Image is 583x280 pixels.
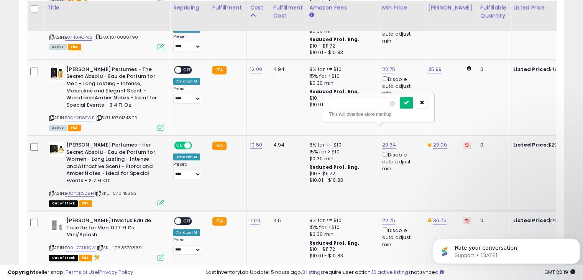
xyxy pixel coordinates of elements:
[309,148,373,155] div: 15% for > $10
[382,4,422,12] div: Min Price
[382,150,419,173] div: Disable auto adjust min
[49,66,164,130] div: ASIN:
[309,88,360,95] b: Reduced Prof. Rng.
[480,217,504,224] div: 0
[382,217,396,224] a: 22.75
[382,66,396,73] a: 22.75
[382,226,419,248] div: Disable auto adjust min
[65,190,94,197] a: B0CY2DSZ9H
[95,190,136,196] span: | SKU: 1070145393
[49,255,78,261] span: All listings that are currently out of stock and unavailable for purchase on Amazon
[433,141,447,149] a: 29.00
[309,155,373,162] div: $0.30 min
[95,115,137,121] span: | SKU: 1070134805
[8,269,133,276] div: seller snap | |
[513,66,548,73] b: Listed Price:
[302,268,323,276] a: 3 listings
[250,217,260,224] a: 7.00
[212,66,227,74] small: FBA
[173,78,200,85] div: Amazon AI
[480,4,507,20] div: Fulfillable Quantity
[382,141,396,149] a: 20.64
[49,125,67,131] span: All listings currently available for purchase on Amazon
[8,268,36,276] strong: Copyright
[173,4,206,12] div: Repricing
[66,217,159,240] b: [PERSON_NAME] Invictus Eau de Toilette for Men, 0.17 Fl Oz Mini/Splash
[206,269,575,276] div: Last InventoryLab Update: 5 hours ago, require user action, not synced.
[329,110,429,118] div: This will override store markup
[49,14,164,49] div: ASIN:
[309,224,373,231] div: 15% for > $10
[79,255,92,261] span: FBA
[465,143,469,147] i: Revert to store-level Dynamic Max Price
[513,4,580,12] div: Listed Price
[309,217,373,224] div: 8% for <= $10
[273,217,300,224] div: 4.5
[181,218,194,224] span: OFF
[212,4,243,12] div: Fulfillment
[309,240,360,246] b: Reduced Prof. Rng.
[428,66,442,73] a: 35.99
[181,66,194,73] span: OFF
[309,246,373,253] div: $10 - $11.72
[309,102,373,108] div: $10.01 - $10.83
[97,245,142,251] span: | SKU: 1068570889
[173,86,203,104] div: Preset:
[99,268,133,276] a: Privacy Policy
[309,177,373,184] div: $10.01 - $10.83
[173,34,203,51] div: Preset:
[65,115,94,121] a: B0CY2D6FWF
[513,217,548,224] b: Listed Price:
[49,142,64,157] img: 31J8dWw0Z6L._SL40_.jpg
[66,142,159,186] b: [PERSON_NAME] Perfumes - Her Secret Absolu - Eau de Parfum for Women - Long Lasting - Intense and...
[309,73,373,80] div: 15% for > $10
[372,268,411,276] a: 16 active listings
[309,253,373,259] div: $10.01 - $10.83
[513,141,548,148] b: Listed Price:
[273,142,300,148] div: 4.94
[250,66,262,73] a: 12.00
[49,44,67,50] span: All listings currently available for purchase on Amazon
[92,254,100,260] i: hazardous material
[428,142,431,147] i: This overrides the store level Dynamic Max Price for this listing
[309,12,314,19] small: Amazon Fees.
[66,268,98,276] a: Terms of Use
[68,44,81,50] span: FBA
[79,200,92,207] span: FBA
[309,231,373,238] div: $0.30 min
[513,142,577,148] div: $29.99
[309,43,373,49] div: $10 - $11.72
[480,142,504,148] div: 0
[173,153,200,160] div: Amazon AI
[49,200,78,207] span: All listings that are currently out of stock and unavailable for purchase on Amazon
[212,142,227,150] small: FBA
[65,34,92,41] a: B0748HCPR2
[513,217,577,224] div: $29.99
[173,237,203,255] div: Preset:
[49,142,164,206] div: ASIN:
[191,142,203,149] span: OFF
[273,4,303,20] div: Fulfillment Cost
[309,36,360,43] b: Reduced Prof. Rng.
[68,125,81,131] span: FBA
[480,66,504,73] div: 0
[309,95,373,102] div: $10 - $11.72
[47,4,167,12] div: Title
[513,66,577,73] div: $49.99
[433,217,447,224] a: 36.75
[250,4,267,12] div: Cost
[309,49,373,56] div: $10.01 - $10.83
[309,28,373,35] div: $0.30 min
[382,75,419,97] div: Disable auto adjust min
[309,4,376,12] div: Amazon Fees
[173,229,200,236] div: Amazon AI
[309,164,360,170] b: Reduced Prof. Rng.
[309,171,373,177] div: $10 - $11.72
[66,66,159,110] b: [PERSON_NAME] Perfumes - The Secret Absolu - Eau de Parfum for Men - Long Lasting - Intense, Masc...
[428,4,474,12] div: [PERSON_NAME]
[250,141,262,149] a: 10.50
[49,217,64,232] img: 31QqKZWBYyL._SL40_.jpg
